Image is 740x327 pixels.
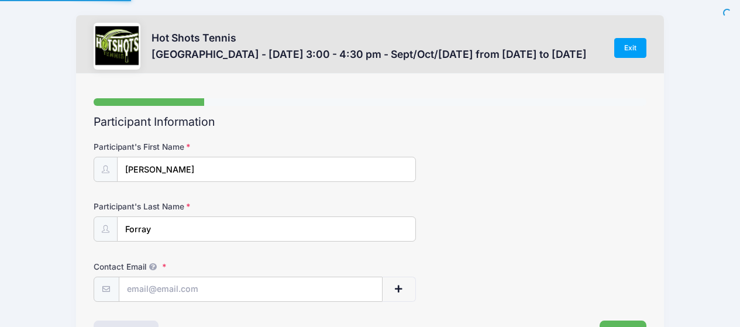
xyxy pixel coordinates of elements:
input: Participant's First Name [117,157,417,182]
a: Exit [614,38,647,58]
label: Contact Email [94,261,278,273]
label: Participant's First Name [94,141,278,153]
h3: Hot Shots Tennis [152,32,587,44]
h3: [GEOGRAPHIC_DATA] - [DATE] 3:00 - 4:30 pm - Sept/Oct/[DATE] from [DATE] to [DATE] [152,48,587,60]
input: email@email.com [119,277,383,302]
h2: Participant Information [94,115,647,129]
label: Participant's Last Name [94,201,278,212]
span: We will send confirmations, payment reminders, and custom email messages to each address listed. ... [146,262,160,271]
input: Participant's Last Name [117,216,417,242]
